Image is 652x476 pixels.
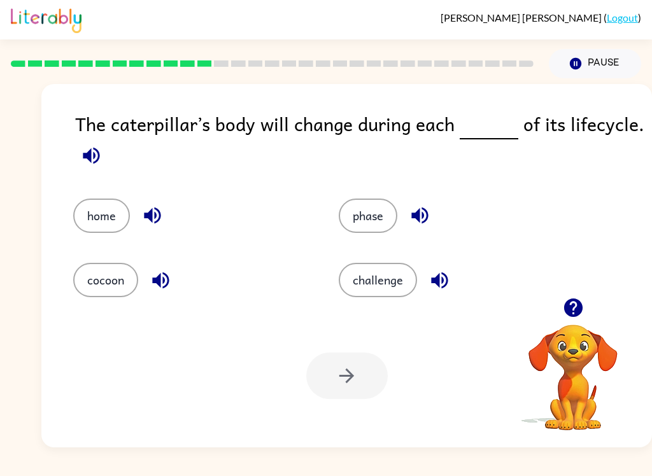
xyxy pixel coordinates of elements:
[339,263,417,297] button: challenge
[73,263,138,297] button: cocoon
[339,199,397,233] button: phase
[75,109,652,173] div: The caterpillar’s body will change during each of its lifecycle.
[549,49,641,78] button: Pause
[11,5,81,33] img: Literably
[509,305,637,432] video: Your browser must support playing .mp4 files to use Literably. Please try using another browser.
[441,11,641,24] div: ( )
[441,11,604,24] span: [PERSON_NAME] [PERSON_NAME]
[607,11,638,24] a: Logout
[73,199,130,233] button: home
